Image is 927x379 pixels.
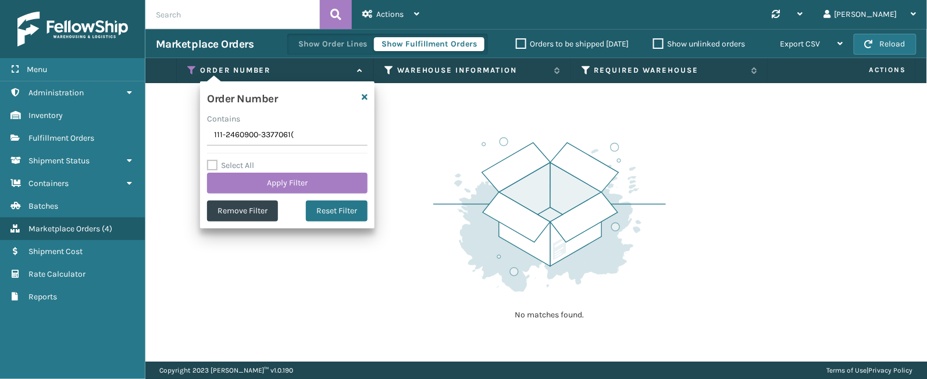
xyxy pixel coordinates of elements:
label: Show unlinked orders [653,39,746,49]
button: Show Fulfillment Orders [374,37,484,51]
button: Reset Filter [306,201,368,221]
span: Shipment Cost [28,246,83,256]
p: Copyright 2023 [PERSON_NAME]™ v 1.0.190 [159,362,293,379]
button: Apply Filter [207,173,368,194]
span: Menu [27,65,47,74]
a: Privacy Policy [869,366,913,374]
button: Reload [854,34,917,55]
span: Reports [28,292,57,302]
input: Type the text you wish to filter on [207,125,368,146]
label: Required Warehouse [594,65,746,76]
span: Containers [28,178,69,188]
img: logo [17,12,128,47]
span: Administration [28,88,84,98]
span: Actions [376,9,404,19]
div: | [827,362,913,379]
button: Show Order Lines [291,37,375,51]
span: Marketplace Orders [28,224,100,234]
label: Contains [207,113,240,125]
span: Rate Calculator [28,269,85,279]
span: ( 4 ) [102,224,112,234]
h3: Marketplace Orders [156,37,254,51]
h4: Order Number [207,88,277,106]
span: Batches [28,201,58,211]
span: Inventory [28,110,63,120]
label: Orders to be shipped [DATE] [516,39,629,49]
label: Warehouse Information [397,65,548,76]
span: Shipment Status [28,156,90,166]
a: Terms of Use [827,366,867,374]
button: Remove Filter [207,201,278,221]
label: Select All [207,160,254,170]
span: Export CSV [780,39,821,49]
span: Actions [772,60,913,80]
label: Order Number [200,65,351,76]
span: Fulfillment Orders [28,133,94,143]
